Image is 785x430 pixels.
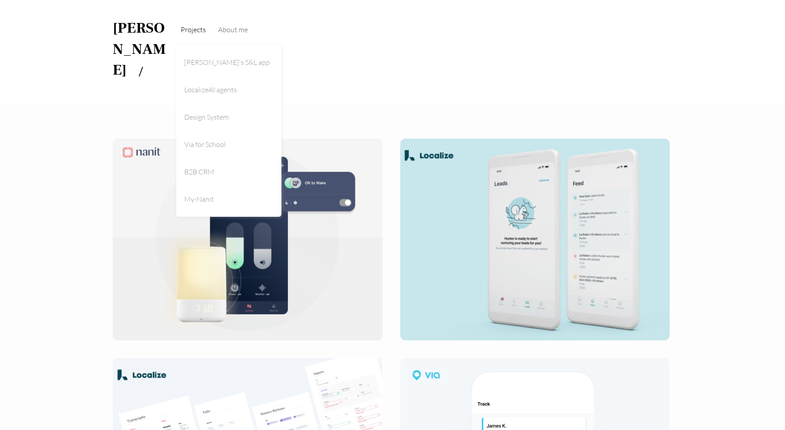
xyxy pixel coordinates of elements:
[180,52,274,73] a: [PERSON_NAME]'s S&L app
[214,15,252,45] a: About me
[184,85,237,94] span: LocalizeAI agents
[176,15,210,45] a: Projects
[184,113,229,121] span: Design System
[180,189,274,210] a: My-Nanit
[139,66,143,78] span: /
[180,134,274,155] a: Via for School
[180,106,274,128] a: Design System
[184,195,214,204] span: My-Nanit
[176,15,609,45] nav: Site
[180,161,274,182] a: B2B CRM
[176,45,281,217] div: Projects
[180,79,274,100] a: LocalizeAI agents
[184,58,270,67] span: [PERSON_NAME]'s S&L app
[181,25,206,34] span: Projects
[113,18,166,79] a: [PERSON_NAME]
[184,167,214,176] span: B2B CRM
[218,25,248,34] span: About me
[184,140,226,149] span: Via for School
[127,62,143,80] a: /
